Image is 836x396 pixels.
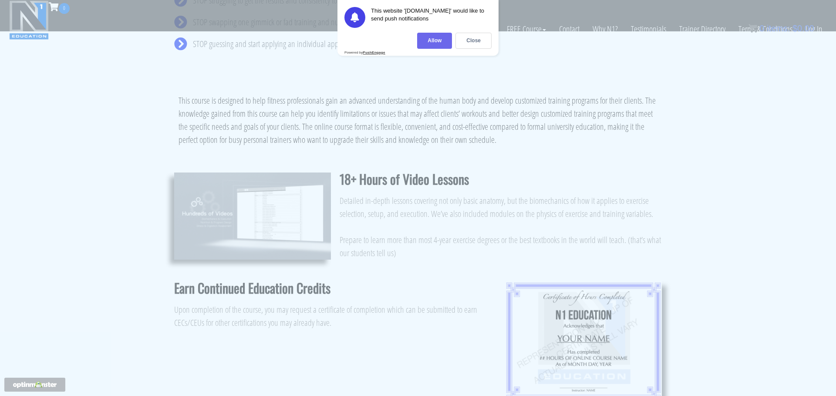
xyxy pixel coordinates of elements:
[417,33,452,49] div: Allow
[455,33,492,49] div: Close
[344,51,385,54] div: Powered by
[363,51,385,54] strong: PushEngage
[13,381,57,388] img: Powered by OptinMonster
[371,7,492,28] div: This website '[DOMAIN_NAME]' would like to send push notifications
